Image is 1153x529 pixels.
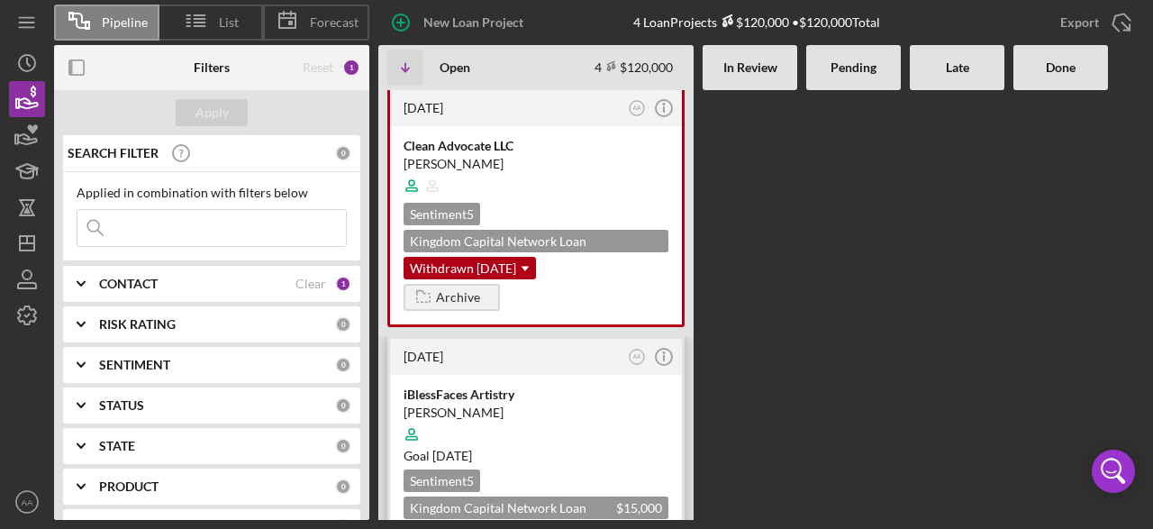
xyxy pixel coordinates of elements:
b: SEARCH FILTER [68,146,159,160]
div: Kingdom Capital Network Loan Application $50,000 [404,230,668,252]
div: Applied in combination with filters below [77,186,347,200]
div: Kingdom Capital Network Loan Application [404,497,668,519]
button: AA [9,484,45,520]
div: New Loan Project [423,5,523,41]
b: STATUS [99,398,144,413]
span: $15,000 [616,500,662,515]
div: 0 [335,397,351,414]
div: Archive [436,284,480,311]
div: 4 Loan Projects • $120,000 Total [633,14,880,30]
div: iBlessFaces Artistry [404,386,668,404]
button: Apply [176,99,248,126]
b: CONTACT [99,277,158,291]
span: Forecast [310,15,359,30]
div: Withdrawn [DATE] [404,257,536,279]
text: AA [22,497,33,507]
div: Sentiment 5 [404,203,480,225]
span: Goal [404,448,472,463]
b: STATE [99,439,135,453]
text: AA [633,105,641,111]
b: In Review [723,60,777,75]
b: Pending [831,60,876,75]
div: 0 [335,316,351,333]
time: 2025-06-19 15:38 [404,100,443,115]
div: 0 [335,438,351,454]
div: [PERSON_NAME] [404,155,668,173]
div: 0 [335,479,351,495]
time: 2025-05-20 18:02 [404,349,443,364]
span: Pipeline [102,15,148,30]
span: List [219,15,239,30]
button: New Loan Project [378,5,541,41]
div: $120,000 [717,14,789,30]
button: Archive [404,284,500,311]
b: Open [440,60,470,75]
div: Apply [195,99,229,126]
div: 1 [342,59,360,77]
div: Open Intercom Messenger [1092,450,1135,493]
div: 4 $120,000 [595,59,673,75]
b: Filters [194,60,230,75]
div: Sentiment 5 [404,470,480,492]
div: 1 [335,276,351,292]
b: PRODUCT [99,479,159,494]
div: Clean Advocate LLC [404,137,668,155]
button: AA [625,345,649,369]
div: 0 [335,357,351,373]
button: Export [1042,5,1144,41]
b: Done [1046,60,1076,75]
div: Reset [303,60,333,75]
button: AA [625,96,649,121]
text: AA [633,353,641,360]
b: SENTIMENT [99,358,170,372]
div: Clear [295,277,326,291]
b: Late [946,60,969,75]
div: [PERSON_NAME] [404,404,668,422]
a: [DATE]AAClean Advocate LLC[PERSON_NAME]Sentiment5Kingdom Capital Network Loan Application $50,000... [387,87,685,327]
div: Export [1060,5,1099,41]
div: 0 [335,145,351,161]
time: 08/15/2025 [432,448,472,463]
b: RISK RATING [99,317,176,332]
